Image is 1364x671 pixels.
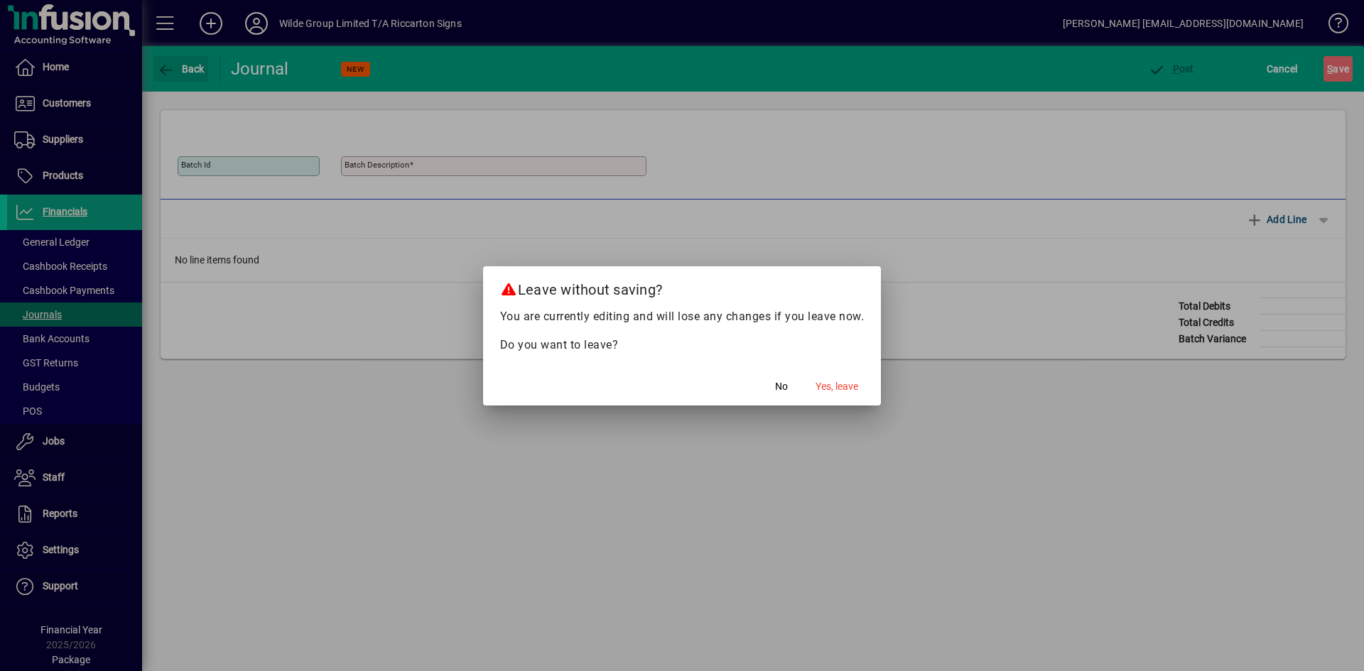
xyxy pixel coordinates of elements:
[500,308,865,325] p: You are currently editing and will lose any changes if you leave now.
[483,266,882,307] h2: Leave without saving?
[759,374,804,400] button: No
[500,337,865,354] p: Do you want to leave?
[810,374,864,400] button: Yes, leave
[775,379,788,394] span: No
[816,379,858,394] span: Yes, leave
